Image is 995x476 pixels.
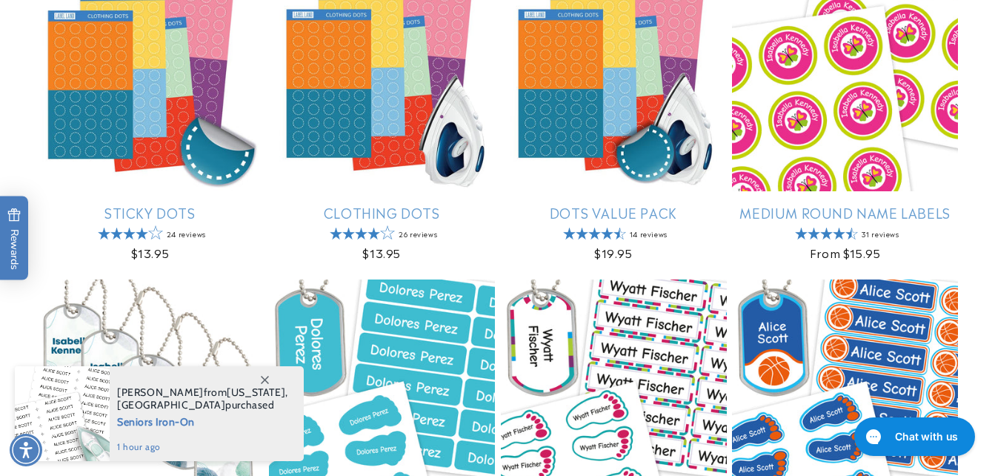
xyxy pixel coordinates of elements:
span: from , purchased [117,386,288,411]
a: Clothing Dots [269,204,495,221]
div: Accessibility Menu [10,434,42,466]
span: [GEOGRAPHIC_DATA] [117,398,225,411]
span: Rewards [7,208,21,270]
a: Sticky Dots [37,204,263,221]
span: [US_STATE] [227,386,285,399]
a: Medium Round Name Labels [732,204,958,221]
a: Dots Value Pack [501,204,727,221]
span: 1 hour ago [117,440,288,454]
iframe: Sign Up via Text for Offers [12,357,187,402]
span: Seniors Iron-On [117,411,288,430]
iframe: Gorgias live chat messenger [847,412,980,461]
